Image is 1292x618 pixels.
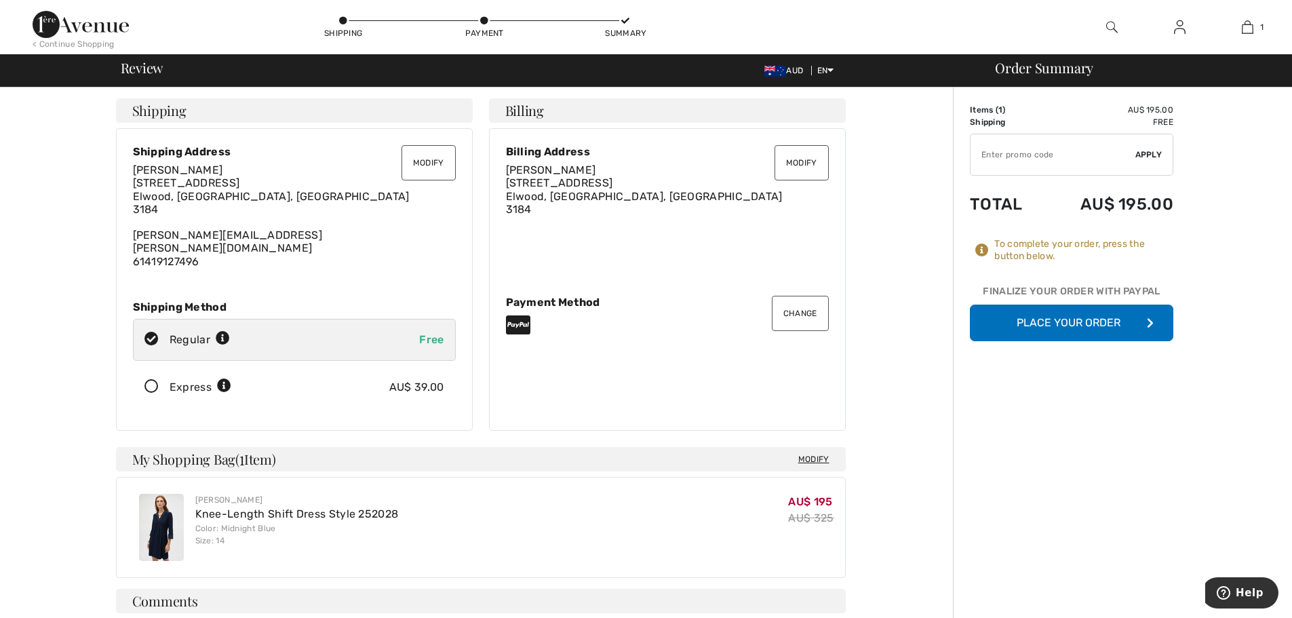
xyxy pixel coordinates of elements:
span: [STREET_ADDRESS] Elwood, [GEOGRAPHIC_DATA], [GEOGRAPHIC_DATA] 3184 [133,176,410,215]
iframe: Opens a widget where you can find more information [1205,577,1278,611]
span: Billing [505,104,544,117]
span: [PERSON_NAME] [506,163,596,176]
span: 1 [1260,21,1264,33]
img: Australian Dollar [764,66,786,77]
div: AU$ 39.00 [389,379,444,395]
img: Knee-Length Shift Dress Style 252028 [139,494,184,561]
button: Change [772,296,829,331]
div: Shipping [323,27,364,39]
span: Free [419,333,444,346]
span: EN [817,66,834,75]
td: Free [1043,116,1173,128]
span: [STREET_ADDRESS] Elwood, [GEOGRAPHIC_DATA], [GEOGRAPHIC_DATA] 3184 [506,176,783,215]
button: Modify [402,145,456,180]
div: Payment Method [506,296,829,309]
div: Summary [605,27,646,39]
span: 1 [239,449,244,467]
h4: My Shopping Bag [116,447,846,471]
td: Shipping [970,116,1043,128]
div: [PERSON_NAME] [195,494,399,506]
div: Regular [170,332,230,348]
img: My Bag [1242,19,1253,35]
img: My Info [1174,19,1186,35]
input: Promo code [971,134,1135,175]
td: AU$ 195.00 [1043,104,1173,116]
h4: Comments [116,589,846,613]
button: Modify [775,145,829,180]
div: Shipping Method [133,301,456,313]
span: AUD [764,66,808,75]
div: < Continue Shopping [33,38,115,50]
div: To complete your order, press the button below. [994,238,1173,263]
div: [PERSON_NAME][EMAIL_ADDRESS][PERSON_NAME][DOMAIN_NAME] 61419127496 [133,163,456,268]
div: Finalize Your Order with PayPal [970,284,1173,305]
div: Express [170,379,231,395]
span: Apply [1135,149,1162,161]
td: Total [970,181,1043,227]
div: Order Summary [979,61,1284,75]
div: Payment [464,27,505,39]
span: [PERSON_NAME] [133,163,223,176]
span: Review [121,61,163,75]
td: AU$ 195.00 [1043,181,1173,227]
div: Color: Midnight Blue Size: 14 [195,522,399,547]
td: Items ( ) [970,104,1043,116]
a: 1 [1214,19,1280,35]
span: 1 [998,105,1002,115]
img: search the website [1106,19,1118,35]
div: Shipping Address [133,145,456,158]
span: ( Item) [235,450,275,468]
a: Sign In [1163,19,1196,36]
span: Modify [798,452,829,466]
button: Place Your Order [970,305,1173,341]
span: AU$ 195 [788,495,832,508]
div: Billing Address [506,145,829,158]
span: Shipping [132,104,187,117]
a: Knee-Length Shift Dress Style 252028 [195,507,399,520]
img: 1ère Avenue [33,11,129,38]
s: AU$ 325 [788,511,834,524]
